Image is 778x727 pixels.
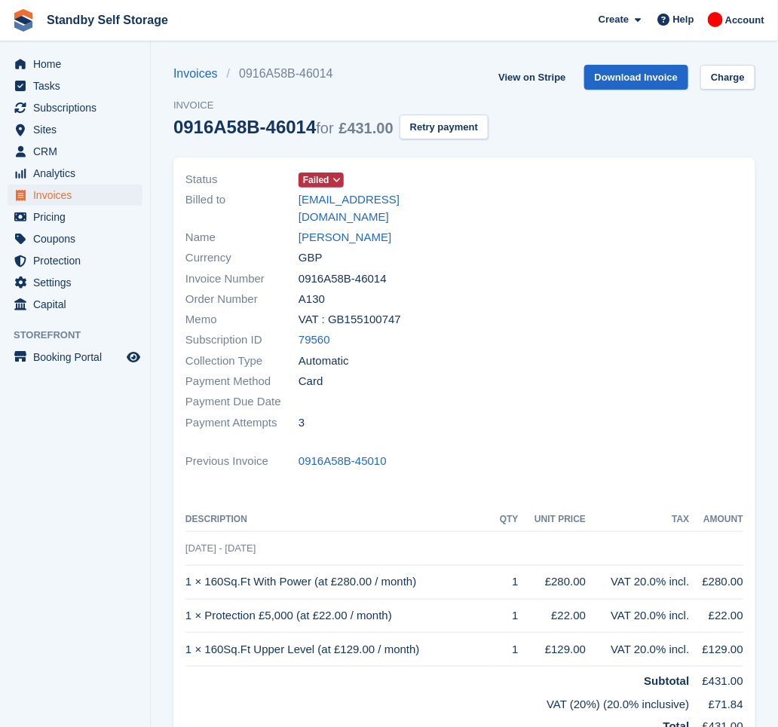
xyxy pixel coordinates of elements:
[185,373,299,390] span: Payment Method
[173,98,489,113] span: Invoice
[299,453,387,470] a: 0916A58B-45010
[185,291,299,308] span: Order Number
[173,65,227,83] a: Invoices
[299,229,391,246] a: [PERSON_NAME]
[12,9,35,32] img: stora-icon-8386f47178a22dfd0bd8f6a31ec36ba5ce8667c1dd55bd0f319d3a0aa187defe.svg
[299,331,330,349] a: 79560
[8,97,142,118] a: menu
[33,228,124,249] span: Coupons
[299,373,323,390] span: Card
[33,163,124,184] span: Analytics
[185,171,299,188] span: Status
[492,65,571,90] a: View on Stripe
[690,599,743,633] td: £22.00
[8,250,142,271] a: menu
[185,270,299,288] span: Invoice Number
[33,97,124,118] span: Subscriptions
[185,508,494,532] th: Description
[33,185,124,206] span: Invoices
[41,8,174,32] a: Standby Self Storage
[8,272,142,293] a: menu
[33,53,124,75] span: Home
[645,674,690,687] strong: Subtotal
[33,347,124,368] span: Booking Portal
[299,291,325,308] span: A130
[173,117,394,137] div: 0916A58B-46014
[586,607,689,625] div: VAT 20.0% incl.
[299,191,455,225] a: [EMAIL_ADDRESS][DOMAIN_NAME]
[185,565,494,599] td: 1 × 160Sq.Ft With Power (at £280.00 / month)
[185,690,690,713] td: VAT (20%) (20.0% inclusive)
[8,141,142,162] a: menu
[185,393,299,411] span: Payment Due Date
[33,75,124,96] span: Tasks
[599,12,629,27] span: Create
[690,690,743,713] td: £71.84
[494,508,519,532] th: QTY
[584,65,689,90] a: Download Invoice
[519,508,587,532] th: Unit Price
[690,508,743,532] th: Amount
[185,599,494,633] td: 1 × Protection £5,000 (at £22.00 / month)
[8,294,142,315] a: menu
[494,633,519,667] td: 1
[8,347,142,368] a: menu
[185,249,299,267] span: Currency
[8,163,142,184] a: menu
[33,250,124,271] span: Protection
[8,53,142,75] a: menu
[303,173,329,187] span: Failed
[33,141,124,162] span: CRM
[586,508,689,532] th: Tax
[8,228,142,249] a: menu
[299,249,323,267] span: GBP
[299,311,401,328] span: VAT : GB155100747
[316,120,333,136] span: for
[690,633,743,667] td: £129.00
[185,311,299,328] span: Memo
[673,12,694,27] span: Help
[299,414,305,432] span: 3
[185,191,299,225] span: Billed to
[708,12,723,27] img: Aaron Winter
[494,599,519,633] td: 1
[586,641,689,658] div: VAT 20.0% incl.
[185,542,256,554] span: [DATE] - [DATE]
[690,667,743,690] td: £431.00
[14,328,150,343] span: Storefront
[185,414,299,432] span: Payment Attempts
[33,294,124,315] span: Capital
[725,13,764,28] span: Account
[400,115,489,139] button: Retry payment
[173,65,489,83] nav: breadcrumbs
[494,565,519,599] td: 1
[586,573,689,591] div: VAT 20.0% incl.
[700,65,755,90] a: Charge
[339,120,394,136] span: £431.00
[519,633,587,667] td: £129.00
[185,453,299,470] span: Previous Invoice
[185,633,494,667] td: 1 × 160Sq.Ft Upper Level (at £129.00 / month)
[299,270,387,288] span: 0916A58B-46014
[299,353,349,370] span: Automatic
[519,565,587,599] td: £280.00
[519,599,587,633] td: £22.00
[8,75,142,96] a: menu
[8,185,142,206] a: menu
[185,353,299,370] span: Collection Type
[124,348,142,366] a: Preview store
[8,206,142,228] a: menu
[33,119,124,140] span: Sites
[690,565,743,599] td: £280.00
[185,331,299,349] span: Subscription ID
[185,229,299,246] span: Name
[33,272,124,293] span: Settings
[299,171,344,188] a: Failed
[8,119,142,140] a: menu
[33,206,124,228] span: Pricing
